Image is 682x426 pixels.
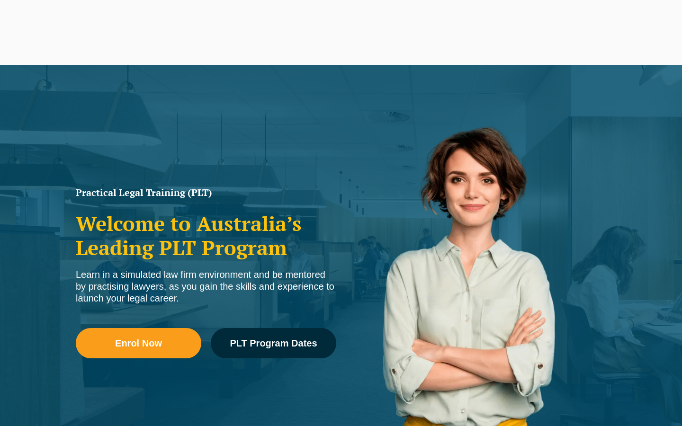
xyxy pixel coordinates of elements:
[76,328,201,358] a: Enrol Now
[230,338,317,348] span: PLT Program Dates
[76,269,336,304] div: Learn in a simulated law firm environment and be mentored by practising lawyers, as you gain the ...
[76,188,336,197] h1: Practical Legal Training (PLT)
[76,212,336,259] h2: Welcome to Australia’s Leading PLT Program
[115,338,162,348] span: Enrol Now
[211,328,336,358] a: PLT Program Dates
